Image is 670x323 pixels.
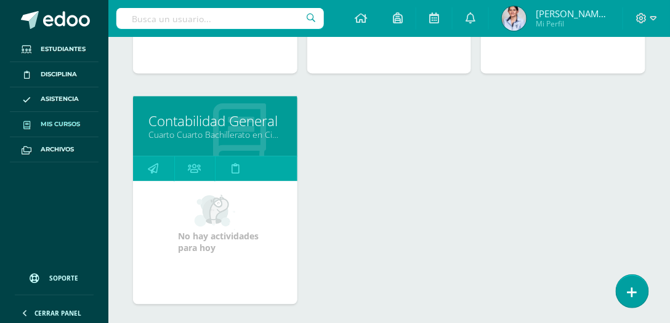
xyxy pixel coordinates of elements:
span: Archivos [41,145,74,154]
a: Estudiantes [10,37,99,62]
a: Contabilidad General [148,111,282,130]
span: Cerrar panel [34,309,81,317]
span: Soporte [50,274,79,282]
span: No hay actividades para hoy [178,230,259,253]
a: Cuarto Cuarto Bachillerato en Ciencias y Letras con Orientación en Computación "A" [148,129,282,140]
span: Mi Perfil [536,18,610,29]
span: [PERSON_NAME] de [PERSON_NAME] [536,7,610,20]
img: 2f7b6a1dd1a10ecf2c11198932961ac6.png [502,6,527,31]
a: Mis cursos [10,112,99,137]
a: Soporte [15,261,94,292]
span: Estudiantes [41,44,86,54]
img: no_activities_small.png [195,193,235,230]
span: Mis cursos [41,119,80,129]
a: Archivos [10,137,99,162]
span: Disciplina [41,70,77,79]
a: Disciplina [10,62,99,87]
span: Asistencia [41,94,79,104]
input: Busca un usuario... [116,8,324,29]
a: Asistencia [10,87,99,113]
